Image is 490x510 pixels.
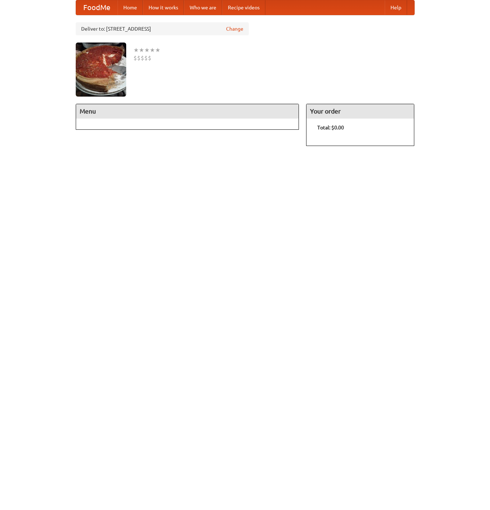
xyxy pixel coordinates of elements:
a: Help [385,0,407,15]
a: Home [118,0,143,15]
li: ★ [133,46,139,54]
a: Who we are [184,0,222,15]
li: $ [148,54,151,62]
a: Recipe videos [222,0,265,15]
a: FoodMe [76,0,118,15]
h4: Menu [76,104,299,119]
img: angular.jpg [76,43,126,97]
li: $ [141,54,144,62]
li: ★ [144,46,150,54]
h4: Your order [306,104,414,119]
li: ★ [155,46,160,54]
b: Total: $0.00 [317,125,344,130]
li: ★ [150,46,155,54]
li: $ [144,54,148,62]
a: Change [226,25,243,32]
a: How it works [143,0,184,15]
li: $ [133,54,137,62]
li: $ [137,54,141,62]
li: ★ [139,46,144,54]
div: Deliver to: [STREET_ADDRESS] [76,22,249,35]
